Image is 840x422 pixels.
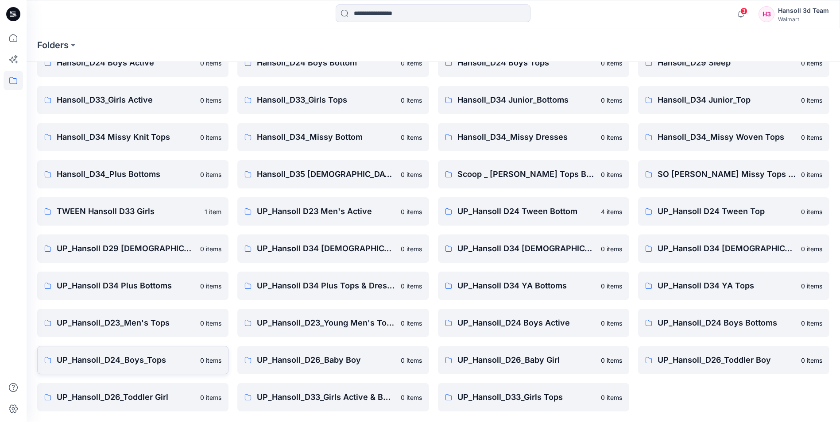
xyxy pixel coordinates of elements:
[401,244,422,253] p: 0 items
[237,234,429,263] a: UP_Hansoll D34 [DEMOGRAPHIC_DATA] Bottoms0 items
[401,318,422,328] p: 0 items
[200,170,221,179] p: 0 items
[57,131,195,143] p: Hansoll_D34 Missy Knit Tops
[257,205,395,218] p: UP_Hansoll D23 Men's Active
[638,272,829,300] a: UP_Hansoll D34 YA Tops0 items
[37,272,228,300] a: UP_Hansoll D34 Plus Bottoms0 items
[200,393,221,402] p: 0 items
[438,86,629,114] a: Hansoll_D34 Junior_Bottoms0 items
[801,207,822,216] p: 0 items
[801,356,822,365] p: 0 items
[438,234,629,263] a: UP_Hansoll D34 [DEMOGRAPHIC_DATA] Dresses0 items
[237,197,429,226] a: UP_Hansoll D23 Men's Active0 items
[638,49,829,77] a: Hansoll_D29 Sleep0 items
[37,309,228,337] a: UP_Hansoll_D23_Men's Tops0 items
[401,133,422,142] p: 0 items
[57,242,195,255] p: UP_Hansoll D29 [DEMOGRAPHIC_DATA] Sleep
[801,96,822,105] p: 0 items
[658,354,796,366] p: UP_Hansoll_D26_Toddler Boy
[438,383,629,411] a: UP_Hansoll_D33_Girls Tops0 items
[658,242,796,255] p: UP_Hansoll D34 [DEMOGRAPHIC_DATA] Knit Tops
[457,168,596,180] p: Scoop _ [PERSON_NAME] Tops Bottoms Dresses
[457,57,596,69] p: Hansoll_D24 Boys Tops
[257,131,395,143] p: Hansoll_D34_Missy Bottom
[438,49,629,77] a: Hansoll_D24 Boys Tops0 items
[57,168,195,180] p: Hansoll_D34_Plus Bottoms
[257,242,395,255] p: UP_Hansoll D34 [DEMOGRAPHIC_DATA] Bottoms
[200,281,221,291] p: 0 items
[237,49,429,77] a: Hansoll_D24 Boys Bottom0 items
[601,170,622,179] p: 0 items
[438,197,629,226] a: UP_Hansoll D24 Tween Bottom4 items
[37,197,228,226] a: TWEEN Hansoll D33 Girls1 item
[457,94,596,106] p: Hansoll_D34 Junior_Bottoms
[457,242,596,255] p: UP_Hansoll D34 [DEMOGRAPHIC_DATA] Dresses
[237,86,429,114] a: Hansoll_D33_Girls Tops0 items
[37,383,228,411] a: UP_Hansoll_D26_Toddler Girl0 items
[778,16,829,23] div: Walmart
[601,58,622,68] p: 0 items
[37,160,228,188] a: Hansoll_D34_Plus Bottoms0 items
[37,86,228,114] a: Hansoll_D33_Girls Active0 items
[438,272,629,300] a: UP_Hansoll D34 YA Bottoms0 items
[401,170,422,179] p: 0 items
[801,318,822,328] p: 0 items
[237,160,429,188] a: Hansoll_D35 [DEMOGRAPHIC_DATA] Plus Top & Dresses0 items
[401,58,422,68] p: 0 items
[200,58,221,68] p: 0 items
[401,356,422,365] p: 0 items
[237,346,429,374] a: UP_Hansoll_D26_Baby Boy0 items
[257,94,395,106] p: Hansoll_D33_Girls Tops
[658,280,796,292] p: UP_Hansoll D34 YA Tops
[658,168,796,180] p: SO [PERSON_NAME] Missy Tops Bottoms Dresses
[257,354,395,366] p: UP_Hansoll_D26_Baby Boy
[57,94,195,106] p: Hansoll_D33_Girls Active
[237,272,429,300] a: UP_Hansoll D34 Plus Tops & Dresses0 items
[57,391,195,403] p: UP_Hansoll_D26_Toddler Girl
[658,131,796,143] p: Hansoll_D34_Missy Woven Tops
[638,309,829,337] a: UP_Hansoll_D24 Boys Bottoms0 items
[601,96,622,105] p: 0 items
[438,160,629,188] a: Scoop _ [PERSON_NAME] Tops Bottoms Dresses0 items
[205,207,221,216] p: 1 item
[801,170,822,179] p: 0 items
[638,197,829,226] a: UP_Hansoll D24 Tween Top0 items
[257,57,395,69] p: Hansoll_D24 Boys Bottom
[801,281,822,291] p: 0 items
[438,123,629,151] a: Hansoll_D34_Missy Dresses0 items
[601,393,622,402] p: 0 items
[57,280,195,292] p: UP_Hansoll D34 Plus Bottoms
[457,280,596,292] p: UP_Hansoll D34 YA Bottoms
[457,205,596,218] p: UP_Hansoll D24 Tween Bottom
[37,234,228,263] a: UP_Hansoll D29 [DEMOGRAPHIC_DATA] Sleep0 items
[658,94,796,106] p: Hansoll_D34 Junior_Top
[200,133,221,142] p: 0 items
[801,133,822,142] p: 0 items
[37,39,69,51] a: Folders
[601,244,622,253] p: 0 items
[257,391,395,403] p: UP_Hansoll_D33_Girls Active & Bottoms
[401,281,422,291] p: 0 items
[658,57,796,69] p: Hansoll_D29 Sleep
[658,205,796,218] p: UP_Hansoll D24 Tween Top
[778,5,829,16] div: Hansoll 3d Team
[438,346,629,374] a: UP_Hansoll_D26_Baby Girl0 items
[601,356,622,365] p: 0 items
[401,207,422,216] p: 0 items
[57,57,195,69] p: Hansoll_D24 Boys Active
[237,383,429,411] a: UP_Hansoll_D33_Girls Active & Bottoms0 items
[601,318,622,328] p: 0 items
[438,309,629,337] a: UP_Hansoll_D24 Boys Active0 items
[57,354,195,366] p: UP_Hansoll_D24_Boys_Tops
[257,168,395,180] p: Hansoll_D35 [DEMOGRAPHIC_DATA] Plus Top & Dresses
[57,205,199,218] p: TWEEN Hansoll D33 Girls
[638,86,829,114] a: Hansoll_D34 Junior_Top0 items
[237,309,429,337] a: UP_Hansoll_D23_Young Men's Tops0 items
[759,6,774,22] div: H3
[401,393,422,402] p: 0 items
[57,317,195,329] p: UP_Hansoll_D23_Men's Tops
[801,244,822,253] p: 0 items
[740,8,747,15] span: 3
[401,96,422,105] p: 0 items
